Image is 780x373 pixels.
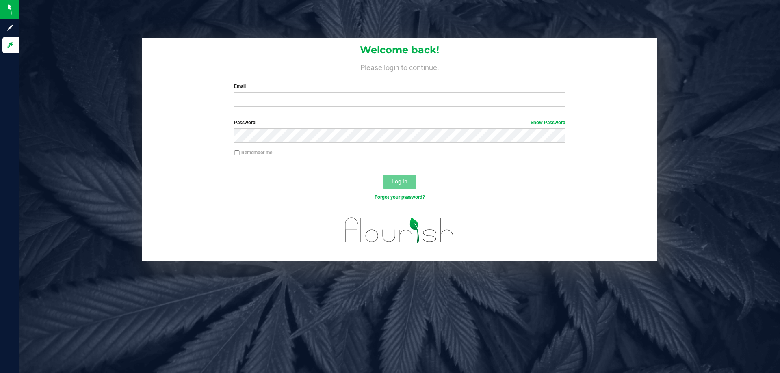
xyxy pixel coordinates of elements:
[142,45,657,55] h1: Welcome back!
[383,175,416,189] button: Log In
[234,149,272,156] label: Remember me
[6,24,14,32] inline-svg: Sign up
[142,62,657,71] h4: Please login to continue.
[234,83,565,90] label: Email
[375,194,425,200] a: Forgot your password?
[234,150,240,156] input: Remember me
[234,120,256,125] span: Password
[392,178,407,185] span: Log In
[6,41,14,49] inline-svg: Log in
[531,120,565,125] a: Show Password
[335,209,464,251] img: flourish_logo.svg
